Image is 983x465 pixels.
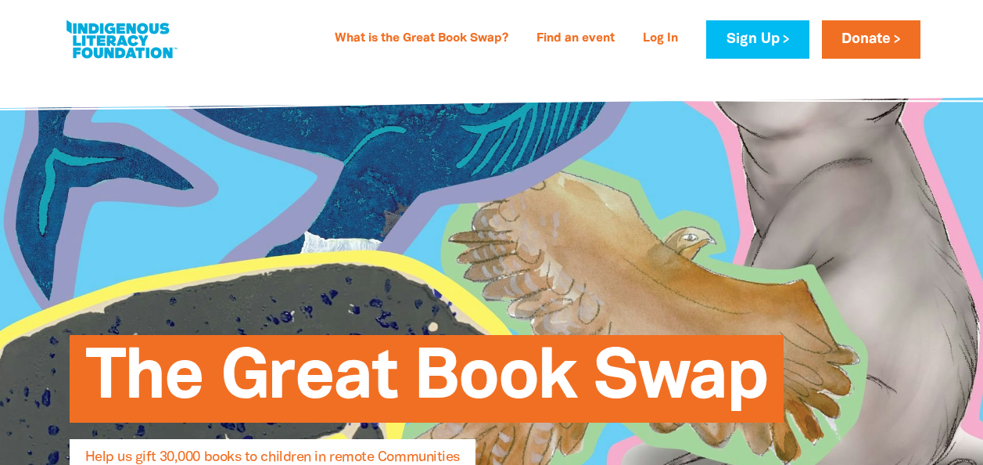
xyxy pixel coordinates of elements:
a: Find an event [527,27,624,52]
a: Log In [633,27,687,52]
a: What is the Great Book Swap? [325,27,518,52]
a: Donate [822,20,920,59]
span: The Great Book Swap [85,347,768,423]
a: Sign Up [706,20,809,59]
